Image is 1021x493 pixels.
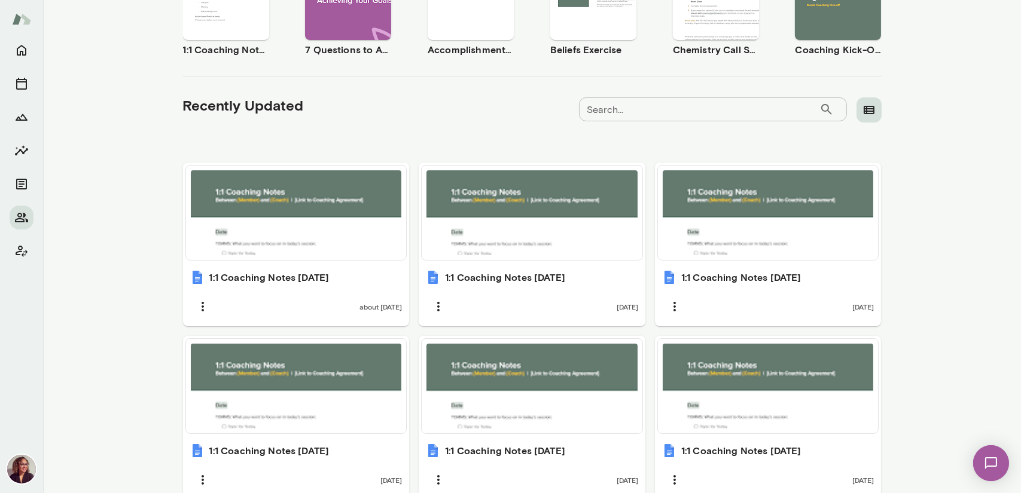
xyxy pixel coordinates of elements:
h6: 1:1 Coaching Notes [DATE] [445,443,565,458]
button: Insights [10,139,33,163]
h6: Beliefs Exercise [550,42,636,57]
h6: 1:1 Coaching Notes [DATE] [681,270,801,284]
button: Documents [10,172,33,196]
h6: 1:1 Coaching Notes [DATE] [209,443,330,458]
img: 1:1 Coaching Notes 4.23.2025 [426,443,440,458]
span: [DATE] [617,475,638,485]
span: [DATE] [852,475,874,485]
img: Safaa Khairalla [7,455,36,483]
img: Mento [12,8,31,30]
h6: 1:1 Coaching Notes [DATE] [445,270,565,284]
button: Sessions [10,72,33,96]
span: about [DATE] [359,302,402,311]
h6: 1:1 Coaching Notes [DATE] [681,443,801,458]
img: 1:1 Coaching Notes 5.13.2025 [190,443,205,458]
h6: Accomplishment Tracker [428,42,514,57]
h5: Recently Updated [183,96,304,115]
h6: Chemistry Call Self-Assessment [Coaches only] [673,42,759,57]
img: 1:1 Coaching Notes 5.21.2025 [662,270,676,284]
span: [DATE] [380,475,402,485]
img: 1:1 Coaching Notes 4.9.2025 [662,443,676,458]
span: [DATE] [617,302,638,311]
h6: 1:1 Coaching Notes [183,42,269,57]
button: Client app [10,239,33,263]
button: Home [10,38,33,62]
h6: 7 Questions to Achieving Your Goals [305,42,391,57]
button: Members [10,206,33,229]
span: [DATE] [852,302,874,311]
h6: Coaching Kick-Off | Coaching Agreement [795,42,881,57]
h6: 1:1 Coaching Notes [DATE] [209,270,330,284]
img: 1:1 Coaching Notes 7.2.2025 [190,270,205,284]
button: Growth Plan [10,105,33,129]
img: 1:1 Coaching Notes 6.11.2025 [426,270,440,284]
